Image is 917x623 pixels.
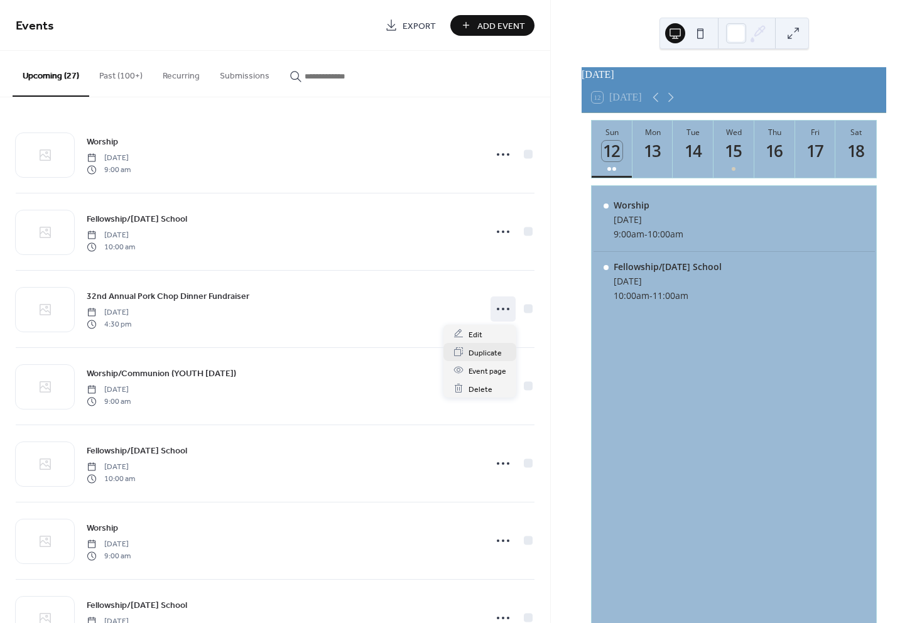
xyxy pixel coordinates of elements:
a: 32nd Annual Pork Chop Dinner Fundraiser [87,289,249,303]
a: Worship/Communion (YOUTH [DATE]) [87,366,236,381]
span: Fellowship/[DATE] School [87,213,187,226]
span: - [649,290,653,301]
button: Upcoming (27) [13,51,89,97]
span: 4:30 pm [87,318,131,330]
div: 16 [764,141,785,161]
button: Tue14 [673,121,714,178]
span: Worship/Communion (YOUTH [DATE]) [87,367,236,381]
div: Wed [717,127,751,138]
div: 12 [602,141,622,161]
button: Fri17 [795,121,836,178]
div: 14 [683,141,704,161]
span: Duplicate [469,346,502,359]
span: [DATE] [87,230,135,241]
div: [DATE] [614,214,683,225]
a: Worship [87,521,118,535]
div: 18 [845,141,866,161]
span: [DATE] [87,384,131,396]
span: 10:00am [648,228,683,240]
div: Fri [799,127,832,138]
button: Mon13 [632,121,673,178]
div: [DATE] [582,67,886,82]
span: 9:00 am [87,396,131,407]
span: 9:00 am [87,550,131,561]
span: Add Event [477,19,525,33]
div: 17 [805,141,826,161]
span: 10:00 am [87,241,135,252]
span: [DATE] [87,462,135,473]
a: Export [376,15,445,36]
span: Edit [469,328,482,341]
span: Fellowship/[DATE] School [87,445,187,458]
button: Sun12 [592,121,632,178]
span: 9:00am [614,228,644,240]
span: 11:00am [653,290,688,301]
span: Events [16,14,54,38]
div: Worship [614,199,683,211]
button: Sat18 [835,121,876,178]
div: Thu [758,127,791,138]
span: 9:00 am [87,164,131,175]
div: 15 [724,141,744,161]
span: Event page [469,364,506,377]
button: Add Event [450,15,534,36]
div: Mon [636,127,670,138]
div: [DATE] [614,275,722,287]
span: [DATE] [87,153,131,164]
div: 13 [643,141,663,161]
span: Worship [87,522,118,535]
a: Fellowship/[DATE] School [87,212,187,226]
div: Sun [595,127,629,138]
a: Worship [87,134,118,149]
a: Fellowship/[DATE] School [87,443,187,458]
span: 32nd Annual Pork Chop Dinner Fundraiser [87,290,249,303]
button: Thu16 [754,121,795,178]
span: 10:00am [614,290,649,301]
span: Delete [469,382,492,396]
div: Fellowship/[DATE] School [614,261,722,273]
span: [DATE] [87,307,131,318]
button: Recurring [153,51,210,95]
span: Export [403,19,436,33]
button: Wed15 [714,121,754,178]
span: 10:00 am [87,473,135,484]
a: Fellowship/[DATE] School [87,598,187,612]
span: Fellowship/[DATE] School [87,599,187,612]
button: Past (100+) [89,51,153,95]
span: Worship [87,136,118,149]
button: Submissions [210,51,279,95]
span: [DATE] [87,539,131,550]
div: Sat [839,127,872,138]
div: Tue [676,127,710,138]
span: - [644,228,648,240]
